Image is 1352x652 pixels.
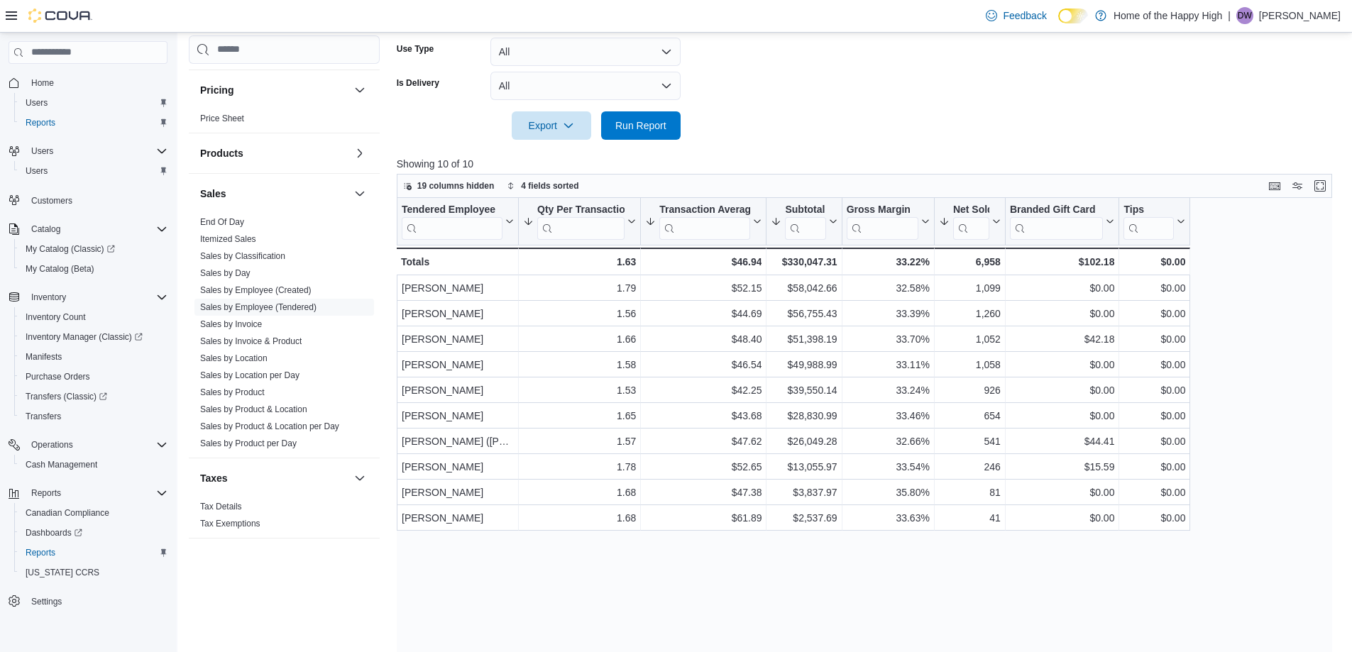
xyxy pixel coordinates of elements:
span: Reports [20,114,167,131]
div: $26,049.28 [771,433,837,450]
button: Users [14,161,173,181]
div: [PERSON_NAME] [402,484,514,501]
div: 1.68 [523,484,636,501]
button: Pricing [351,82,368,99]
button: Operations [26,436,79,453]
div: 1.57 [523,433,636,450]
div: $46.94 [645,253,762,270]
div: [PERSON_NAME] [402,331,514,348]
button: Reports [3,483,173,503]
span: DW [1238,7,1252,24]
span: 4 fields sorted [521,180,578,192]
a: Feedback [980,1,1052,30]
div: $0.00 [1010,484,1115,501]
button: Tips [1123,204,1185,240]
a: Dashboards [20,524,88,541]
label: Use Type [397,43,434,55]
span: Users [26,143,167,160]
button: Branded Gift Card [1010,204,1115,240]
span: Sales by Employee (Created) [200,284,312,296]
span: Dashboards [26,527,82,538]
div: [PERSON_NAME] ([PERSON_NAME]) [PERSON_NAME] [402,433,514,450]
button: Display options [1289,177,1306,194]
span: Reports [26,547,55,558]
h3: Sales [200,187,226,201]
a: Sales by Product & Location per Day [200,421,339,431]
div: 1.78 [523,458,636,475]
button: Inventory [3,287,173,307]
span: Settings [31,596,62,607]
div: $0.00 [1010,305,1115,322]
button: Net Sold [939,204,1001,240]
span: Purchase Orders [26,371,90,382]
button: Home [3,72,173,93]
span: Purchase Orders [20,368,167,385]
button: Users [26,143,59,160]
span: Reports [31,487,61,499]
a: Users [20,162,53,179]
span: Reports [26,117,55,128]
div: $49,988.99 [771,356,837,373]
div: Tips [1123,204,1174,217]
span: Users [20,162,167,179]
span: Customers [31,195,72,206]
button: Keyboard shortcuts [1266,177,1283,194]
div: $52.15 [645,280,762,297]
button: Operations [3,435,173,455]
button: Canadian Compliance [14,503,173,523]
span: Inventory Manager (Classic) [20,328,167,346]
div: Net Sold [953,204,989,217]
button: Catalog [3,219,173,239]
div: Net Sold [953,204,989,240]
span: Tax Exemptions [200,518,260,529]
div: Taxes [189,498,380,538]
span: Home [26,74,167,92]
div: $15.59 [1010,458,1115,475]
span: Home [31,77,54,89]
div: 33.70% [846,331,929,348]
div: Totals [401,253,514,270]
div: 1.79 [523,280,636,297]
div: 81 [939,484,1001,501]
div: 6,958 [939,253,1001,270]
div: 35.80% [846,484,929,501]
div: $0.00 [1010,356,1115,373]
a: Sales by Invoice & Product [200,336,302,346]
div: $0.00 [1010,382,1115,399]
span: Sales by Product & Location [200,404,307,415]
div: $39,550.14 [771,382,837,399]
nav: Complex example [9,67,167,647]
div: $3,837.97 [771,484,837,501]
div: 246 [939,458,1001,475]
div: 1.63 [523,253,636,270]
div: 33.54% [846,458,929,475]
div: $0.00 [1123,331,1185,348]
div: $58,042.66 [771,280,837,297]
span: Operations [31,439,73,451]
div: Subtotal [785,204,825,240]
button: Pricing [200,83,348,97]
span: Washington CCRS [20,564,167,581]
button: My Catalog (Beta) [14,259,173,279]
div: Qty Per Transaction [537,204,625,217]
label: Is Delivery [397,77,439,89]
a: Sales by Product per Day [200,438,297,448]
button: Purchase Orders [14,367,173,387]
span: Sales by Invoice & Product [200,336,302,347]
p: Home of the Happy High [1114,7,1222,24]
div: $0.00 [1010,407,1115,424]
span: Catalog [26,221,167,238]
button: Cash Management [14,455,173,475]
div: $0.00 [1123,484,1185,501]
div: Subtotal [785,204,825,217]
span: Sales by Employee (Tendered) [200,302,317,313]
div: $102.18 [1010,253,1115,270]
button: Catalog [26,221,66,238]
div: Branded Gift Card [1010,204,1104,240]
div: Gross Margin [846,204,918,217]
span: Settings [26,592,167,610]
div: $0.00 [1123,253,1185,270]
span: Sales by Classification [200,250,285,262]
button: Settings [3,591,173,612]
p: [PERSON_NAME] [1259,7,1341,24]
